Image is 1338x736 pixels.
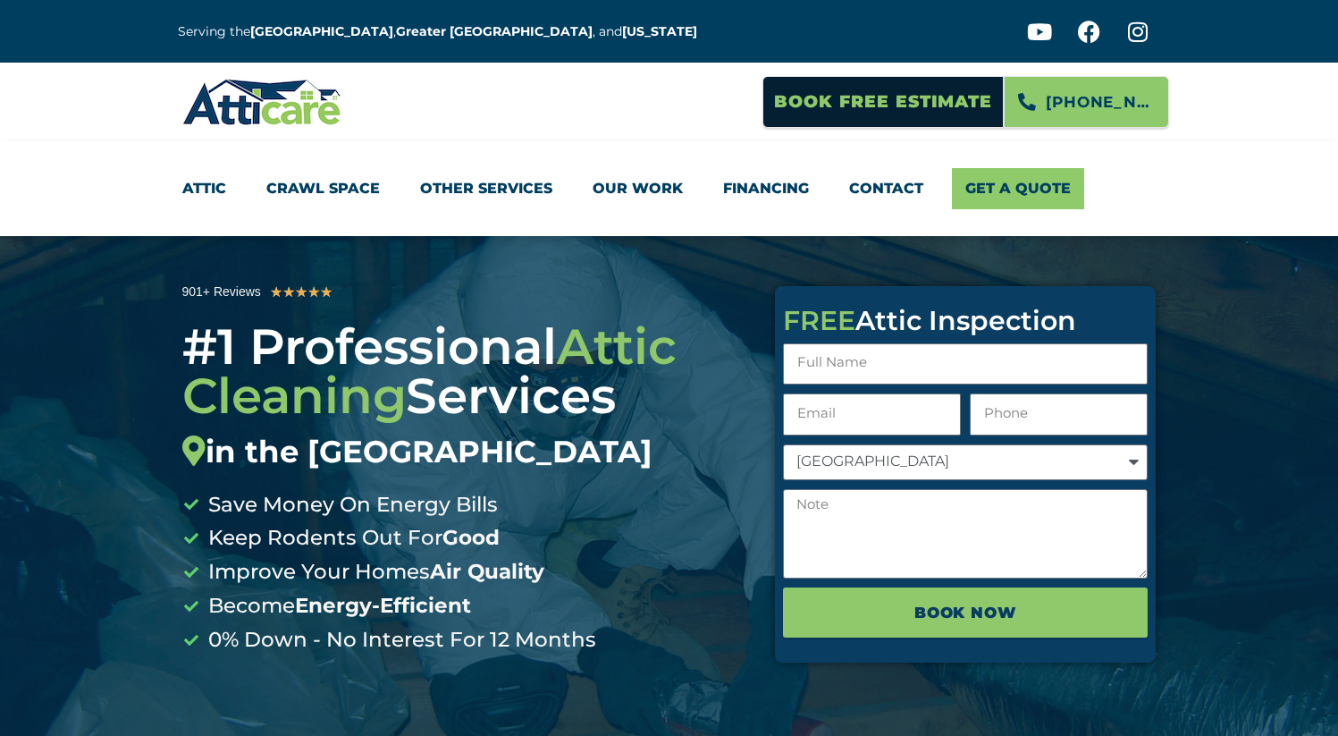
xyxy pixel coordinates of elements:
[250,23,393,39] a: [GEOGRAPHIC_DATA]
[783,393,961,436] input: Email
[783,343,1148,385] input: Full Name
[182,282,261,302] div: 901+ Reviews
[182,317,677,426] span: Attic Cleaning
[320,281,332,304] i: ★
[774,85,992,119] span: Book Free Estimate
[420,168,552,209] a: Other Services
[270,281,282,304] i: ★
[430,559,544,584] b: Air Quality
[914,597,1017,628] span: BOOK NOW
[762,76,1004,128] a: Book Free Estimate
[593,168,683,209] a: Our Work
[295,593,471,618] b: Energy-Efficient
[204,555,544,589] span: Improve Your Homes
[204,488,498,522] span: Save Money On Energy Bills
[266,168,380,209] a: Crawl Space
[178,21,711,42] p: Serving the , , and
[307,281,320,304] i: ★
[1004,76,1169,128] a: [PHONE_NUMBER]
[952,168,1084,209] a: Get A Quote
[1046,87,1155,117] span: [PHONE_NUMBER]
[442,525,500,550] b: Good
[182,168,1157,209] nav: Menu
[270,281,332,304] div: 5/5
[282,281,295,304] i: ★
[783,588,1148,638] button: BOOK NOW
[970,393,1148,436] input: Only numbers and phone characters (#, -, *, etc) are accepted.
[204,623,596,657] span: 0% Down - No Interest For 12 Months
[849,168,923,209] a: Contact
[783,308,1148,334] div: Attic Inspection
[204,521,500,555] span: Keep Rodents Out For
[182,434,749,470] div: in the [GEOGRAPHIC_DATA]
[723,168,809,209] a: Financing
[182,322,749,470] div: #1 Professional Services
[622,23,697,39] a: [US_STATE]
[396,23,593,39] a: Greater [GEOGRAPHIC_DATA]
[182,168,226,209] a: Attic
[783,304,855,337] span: FREE
[204,589,471,623] span: Become
[295,281,307,304] i: ★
